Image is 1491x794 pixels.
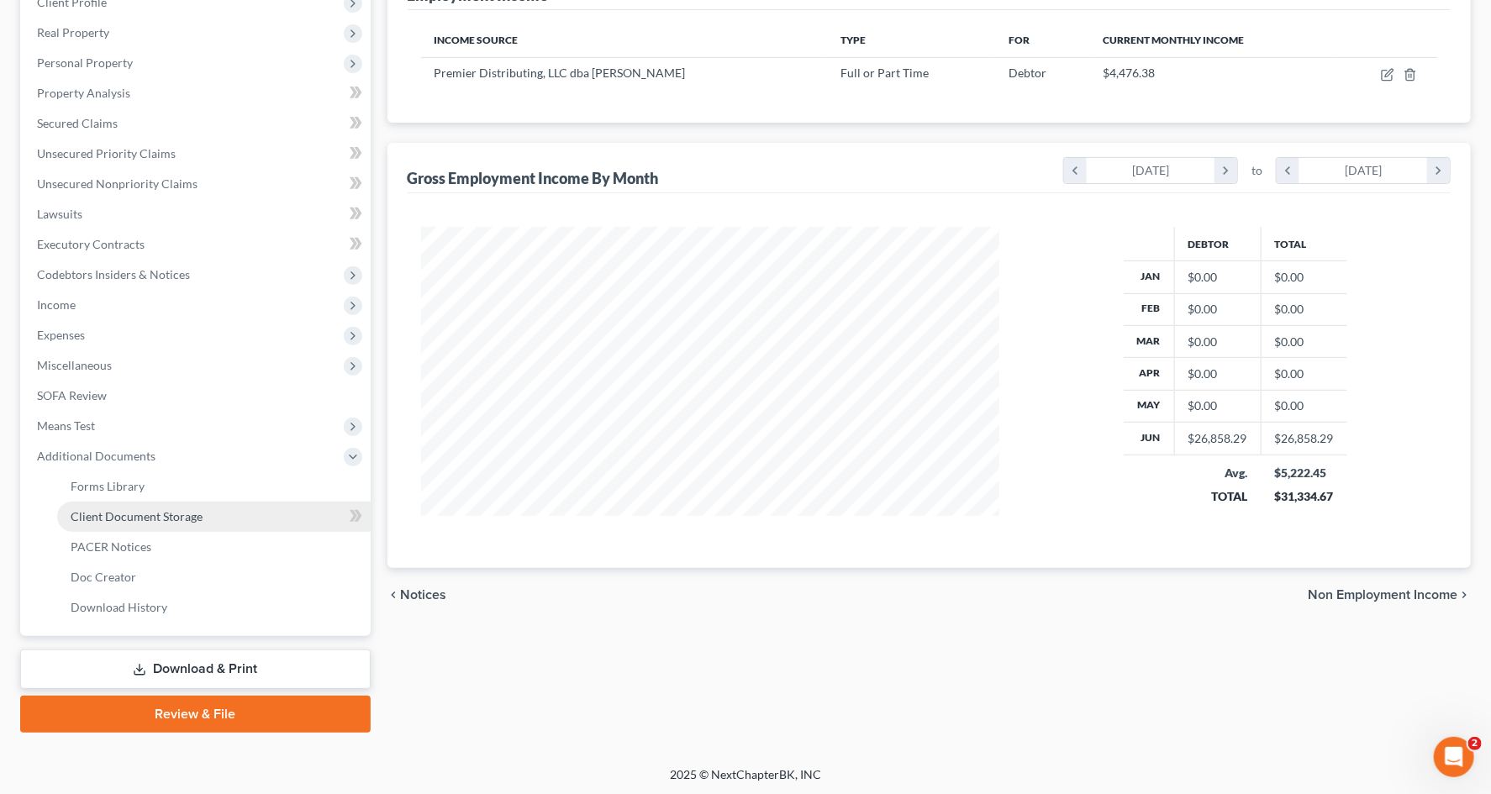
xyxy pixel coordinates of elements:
[1468,737,1482,750] span: 2
[71,570,136,584] span: Doc Creator
[387,588,401,602] i: chevron_left
[24,199,371,229] a: Lawsuits
[1188,465,1247,481] div: Avg.
[24,169,371,199] a: Unsecured Nonpriority Claims
[1261,261,1347,293] td: $0.00
[37,358,112,372] span: Miscellaneous
[57,532,371,562] a: PACER Notices
[20,696,371,733] a: Review & File
[1188,488,1247,505] div: TOTAL
[71,600,167,614] span: Download History
[37,297,76,312] span: Income
[1104,34,1245,46] span: Current Monthly Income
[1124,358,1175,390] th: Apr
[1188,430,1247,447] div: $26,858.29
[1274,465,1334,481] div: $5,222.45
[1427,158,1450,183] i: chevron_right
[401,588,447,602] span: Notices
[387,588,447,602] button: chevron_left Notices
[1261,293,1347,325] td: $0.00
[1274,488,1334,505] div: $31,334.67
[1124,261,1175,293] th: Jan
[840,34,866,46] span: Type
[37,388,107,402] span: SOFA Review
[1308,588,1471,602] button: Non Employment Income chevron_right
[20,649,371,689] a: Download & Print
[1124,325,1175,357] th: Mar
[37,116,118,130] span: Secured Claims
[71,479,145,493] span: Forms Library
[1009,34,1030,46] span: For
[1457,588,1471,602] i: chevron_right
[24,381,371,411] a: SOFA Review
[1064,158,1087,183] i: chevron_left
[1299,158,1428,183] div: [DATE]
[1261,423,1347,455] td: $26,858.29
[1188,269,1247,286] div: $0.00
[37,237,145,251] span: Executory Contracts
[435,66,686,80] span: Premier Distributing, LLC dba [PERSON_NAME]
[24,139,371,169] a: Unsecured Priority Claims
[1214,158,1237,183] i: chevron_right
[1124,390,1175,422] th: May
[57,502,371,532] a: Client Document Storage
[37,86,130,100] span: Property Analysis
[57,562,371,592] a: Doc Creator
[24,78,371,108] a: Property Analysis
[1434,737,1474,777] iframe: Intercom live chat
[1261,390,1347,422] td: $0.00
[57,592,371,623] a: Download History
[1261,358,1347,390] td: $0.00
[37,176,198,191] span: Unsecured Nonpriority Claims
[1124,293,1175,325] th: Feb
[37,55,133,70] span: Personal Property
[1124,423,1175,455] th: Jun
[1188,301,1247,318] div: $0.00
[1277,158,1299,183] i: chevron_left
[37,207,82,221] span: Lawsuits
[1104,66,1156,80] span: $4,476.38
[1261,227,1347,260] th: Total
[1188,334,1247,350] div: $0.00
[1188,365,1247,382] div: $0.00
[37,25,109,39] span: Real Property
[1188,397,1247,414] div: $0.00
[840,66,929,80] span: Full or Part Time
[1308,588,1457,602] span: Non Employment Income
[71,539,151,554] span: PACER Notices
[24,108,371,139] a: Secured Claims
[1087,158,1215,183] div: [DATE]
[1009,66,1046,80] span: Debtor
[24,229,371,260] a: Executory Contracts
[1174,227,1261,260] th: Debtor
[71,509,203,523] span: Client Document Storage
[37,146,176,160] span: Unsecured Priority Claims
[435,34,519,46] span: Income Source
[37,449,155,463] span: Additional Documents
[1251,162,1262,179] span: to
[1261,325,1347,357] td: $0.00
[37,328,85,342] span: Expenses
[37,267,190,281] span: Codebtors Insiders & Notices
[408,168,659,188] div: Gross Employment Income By Month
[37,418,95,433] span: Means Test
[57,471,371,502] a: Forms Library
